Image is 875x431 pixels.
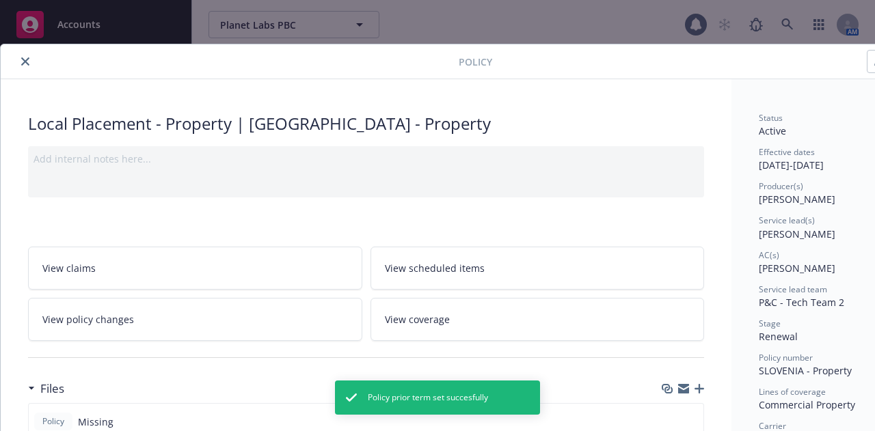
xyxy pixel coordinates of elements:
span: Policy [40,415,67,428]
span: Status [759,112,783,124]
span: [PERSON_NAME] [759,193,835,206]
span: AC(s) [759,249,779,261]
span: [PERSON_NAME] [759,227,835,240]
span: [PERSON_NAME] [759,262,835,275]
span: View coverage [385,312,450,326]
span: Policy [459,55,492,69]
span: Service lead(s) [759,214,815,226]
span: Policy prior term set succesfully [368,391,488,404]
span: Policy number [759,352,813,363]
button: close [17,53,33,70]
span: View scheduled items [385,261,485,275]
a: View scheduled items [371,247,705,290]
span: P&C - Tech Team 2 [759,296,844,309]
span: Producer(s) [759,180,803,192]
span: View policy changes [42,312,134,326]
div: Add internal notes here... [33,152,699,166]
span: Active [759,124,786,137]
span: Effective dates [759,146,815,158]
span: Service lead team [759,283,827,295]
span: Lines of coverage [759,386,826,398]
h3: Files [40,380,64,398]
a: View coverage [371,298,705,341]
span: Stage [759,318,781,329]
a: View policy changes [28,298,362,341]
span: View claims [42,261,96,275]
div: Local Placement - Property | [GEOGRAPHIC_DATA] - Property [28,112,704,135]
a: View claims [28,247,362,290]
span: SLOVENIA - Property [759,364,852,377]
span: Renewal [759,330,798,343]
div: Files [28,380,64,398]
span: Missing [78,415,113,429]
